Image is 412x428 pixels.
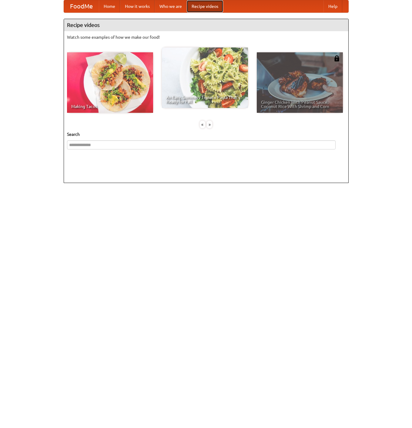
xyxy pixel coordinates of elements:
span: Making Tacos [71,104,149,109]
a: Recipe videos [187,0,223,12]
a: An Easy, Summery Tomato Pasta That's Ready for Fall [162,47,248,108]
span: An Easy, Summery Tomato Pasta That's Ready for Fall [166,95,244,104]
a: Help [323,0,342,12]
h5: Search [67,131,345,137]
a: Making Tacos [67,52,153,113]
a: Home [99,0,120,12]
a: How it works [120,0,155,12]
p: Watch some examples of how we make our food! [67,34,345,40]
div: « [200,121,205,128]
a: Who we are [155,0,187,12]
img: 483408.png [334,55,340,61]
a: FoodMe [64,0,99,12]
h4: Recipe videos [64,19,348,31]
div: » [207,121,212,128]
